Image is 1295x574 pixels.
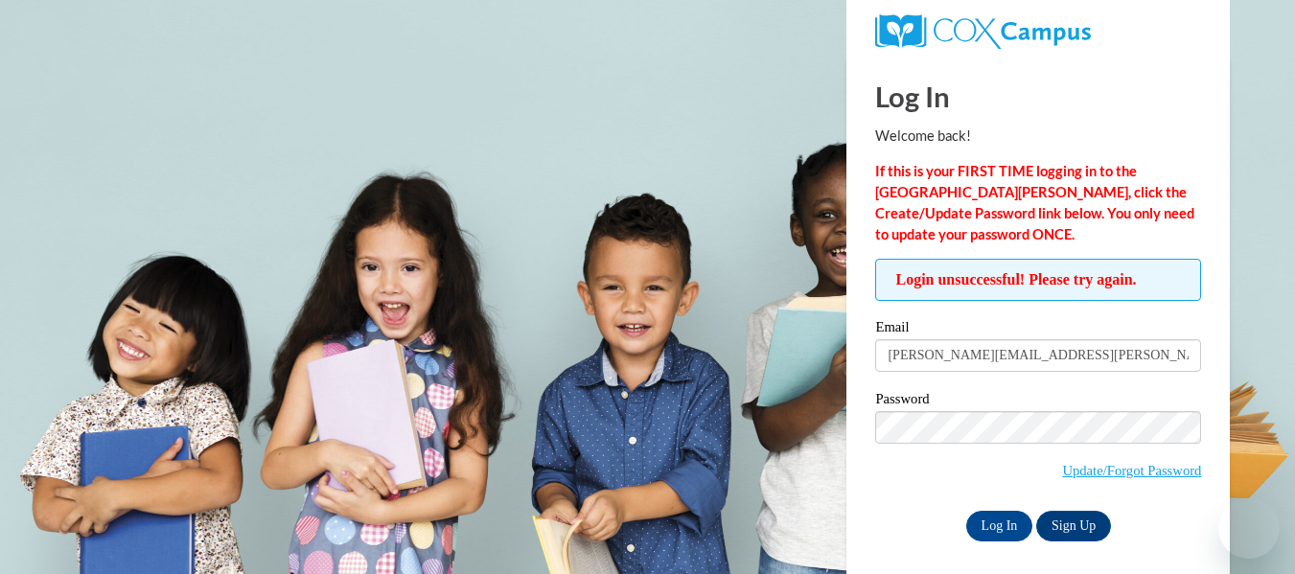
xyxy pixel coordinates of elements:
[875,77,1201,116] h1: Log In
[875,126,1201,147] p: Welcome back!
[1218,497,1280,559] iframe: Button to launch messaging window
[1062,463,1201,478] a: Update/Forgot Password
[1036,511,1111,541] a: Sign Up
[875,259,1201,301] span: Login unsuccessful! Please try again.
[966,511,1033,541] input: Log In
[875,14,1201,49] a: COX Campus
[875,320,1201,339] label: Email
[875,392,1201,411] label: Password
[875,14,1090,49] img: COX Campus
[875,163,1194,242] strong: If this is your FIRST TIME logging in to the [GEOGRAPHIC_DATA][PERSON_NAME], click the Create/Upd...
